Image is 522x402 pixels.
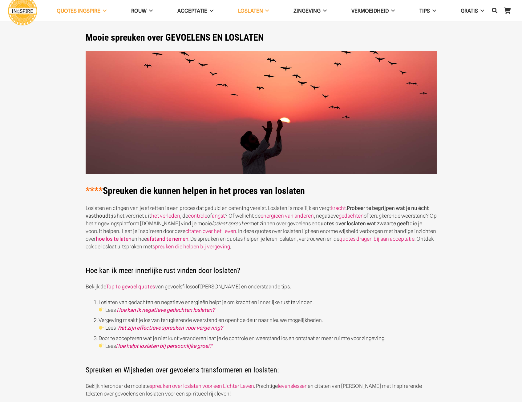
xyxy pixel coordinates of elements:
[351,8,389,14] span: VERMOEIDHEID
[185,228,236,234] a: citaten over het Leven
[339,213,364,219] a: gedachten
[86,185,305,196] strong: Spreuken die kunnen helpen in het proces van loslaten
[86,382,437,398] p: Bekijk hieronder de mooiste . Prachtige en citaten van [PERSON_NAME] met inspirerende teksten ove...
[188,213,207,219] a: controle
[117,325,223,331] a: Wat zijn effectieve spreuken voor vergeving?
[86,51,437,175] img: Loslaten quotes - spreuken over leren loslaten en, accepteren, gedachten loslaten en controle ler...
[86,358,437,374] h2: Spreuken en Wijsheden over gevoelens transformeren en loslaten:
[165,3,226,19] a: Acceptatie
[86,283,437,291] p: Bekijk de van gevoelsfilosoof [PERSON_NAME] en onderstaande tips.
[261,213,314,219] a: energieën van anderen
[278,383,308,389] a: levenslessen
[419,8,430,14] span: TIPS
[293,8,321,14] span: Zingeving
[57,8,100,14] span: QUOTES INGSPIRE
[150,383,254,389] a: spreuken over loslaten voor een Lichter Leven
[448,3,496,19] a: GRATIS
[339,3,407,19] a: VERMOEIDHEID
[86,204,437,251] p: Loslaten en dingen van je afzetten is een proces dat geduld en oefening vereist. Loslaten is moei...
[151,213,180,219] a: het verleden
[86,32,437,43] h1: Mooie spreuken over GEVOELENS EN LOSLATEN
[99,299,437,314] li: Loslaten van gedachten en negatieve energieën helpt je om kracht en innerlijke rust te vinden. Lees
[488,3,501,18] a: Zoeken
[44,3,119,19] a: QUOTES INGSPIRE
[99,307,104,312] img: 👉
[147,236,188,242] a: afstand te nemen
[152,243,230,250] a: spreuken die helpen bij vergeving
[86,258,437,275] h2: Hoe kan ik meer innerlijke rust vinden door loslaten?
[318,220,410,227] strong: quotes over loslaten wat zwaarte geeft
[106,283,155,290] a: Top 1o gevoel quotes
[331,205,346,211] a: kracht
[212,220,249,227] em: loslaat spreuken
[99,316,437,332] li: Vergeving maakt je los van terugkerende weerstand en opent de deur naar nieuwe mogelijkheden. Lees
[177,8,207,14] span: Acceptatie
[99,325,104,330] img: 👉
[461,8,478,14] span: GRATIS
[131,8,147,14] span: ROUW
[117,307,215,313] a: Hoe kan ik negatieve gedachten loslaten?
[86,205,429,219] strong: Probeer te begrijpen wat je nu écht vasthoudt;
[281,3,339,19] a: Zingeving
[238,8,263,14] span: Loslaten
[116,343,212,349] a: Hoe helpt loslaten bij persoonlijke groei?
[119,3,165,19] a: ROUW
[96,236,132,242] a: hoe los te laten
[99,343,104,348] img: 👉
[226,3,281,19] a: Loslaten
[212,213,225,219] a: angst
[99,335,437,350] li: Door te accepteren wat je niet kunt veranderen laat je de controle en weerstand los en ontstaat e...
[407,3,448,19] a: TIPS
[339,236,415,242] a: quotes dragen bij aan acceptatie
